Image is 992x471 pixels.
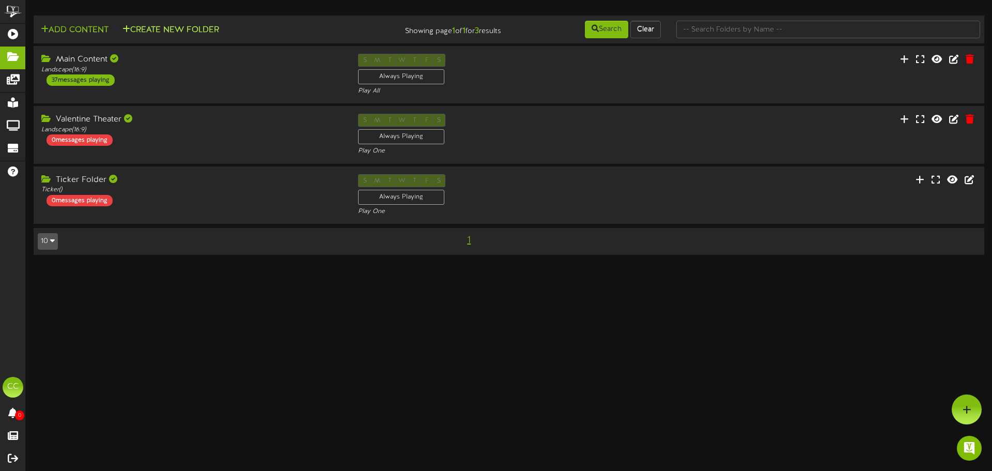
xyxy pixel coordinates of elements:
strong: 1 [452,26,455,36]
button: 10 [38,233,58,250]
div: Always Playing [358,190,444,205]
input: -- Search Folders by Name -- [676,21,980,38]
div: Open Intercom Messenger [957,436,982,461]
div: Showing page of for results [349,20,509,37]
div: Ticker Folder [41,174,343,186]
div: Play All [358,87,659,96]
div: CC [3,377,23,398]
div: Valentine Theater [41,114,343,126]
div: Play One [358,147,659,156]
button: Clear [630,21,661,38]
div: 0 messages playing [47,195,113,206]
div: Ticker ( ) [41,186,343,194]
div: Always Playing [358,69,444,84]
div: Landscape ( 16:9 ) [41,66,343,74]
div: Play One [358,207,659,216]
div: Always Playing [358,129,444,144]
div: Landscape ( 16:9 ) [41,126,343,134]
div: Main Content [41,54,343,66]
div: 0 messages playing [47,134,113,146]
div: 37 messages playing [47,74,115,86]
button: Search [585,21,628,38]
span: 1 [464,235,473,246]
strong: 3 [475,26,479,36]
button: Create New Folder [119,24,222,37]
span: 0 [15,411,24,420]
strong: 1 [462,26,466,36]
button: Add Content [38,24,112,37]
